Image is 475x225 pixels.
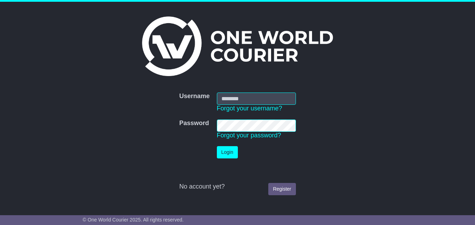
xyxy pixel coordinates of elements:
[217,132,281,139] a: Forgot your password?
[217,146,238,158] button: Login
[142,16,333,76] img: One World
[268,183,296,195] a: Register
[179,93,210,100] label: Username
[217,105,282,112] a: Forgot your username?
[83,217,184,223] span: © One World Courier 2025. All rights reserved.
[179,183,296,191] div: No account yet?
[179,120,209,127] label: Password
